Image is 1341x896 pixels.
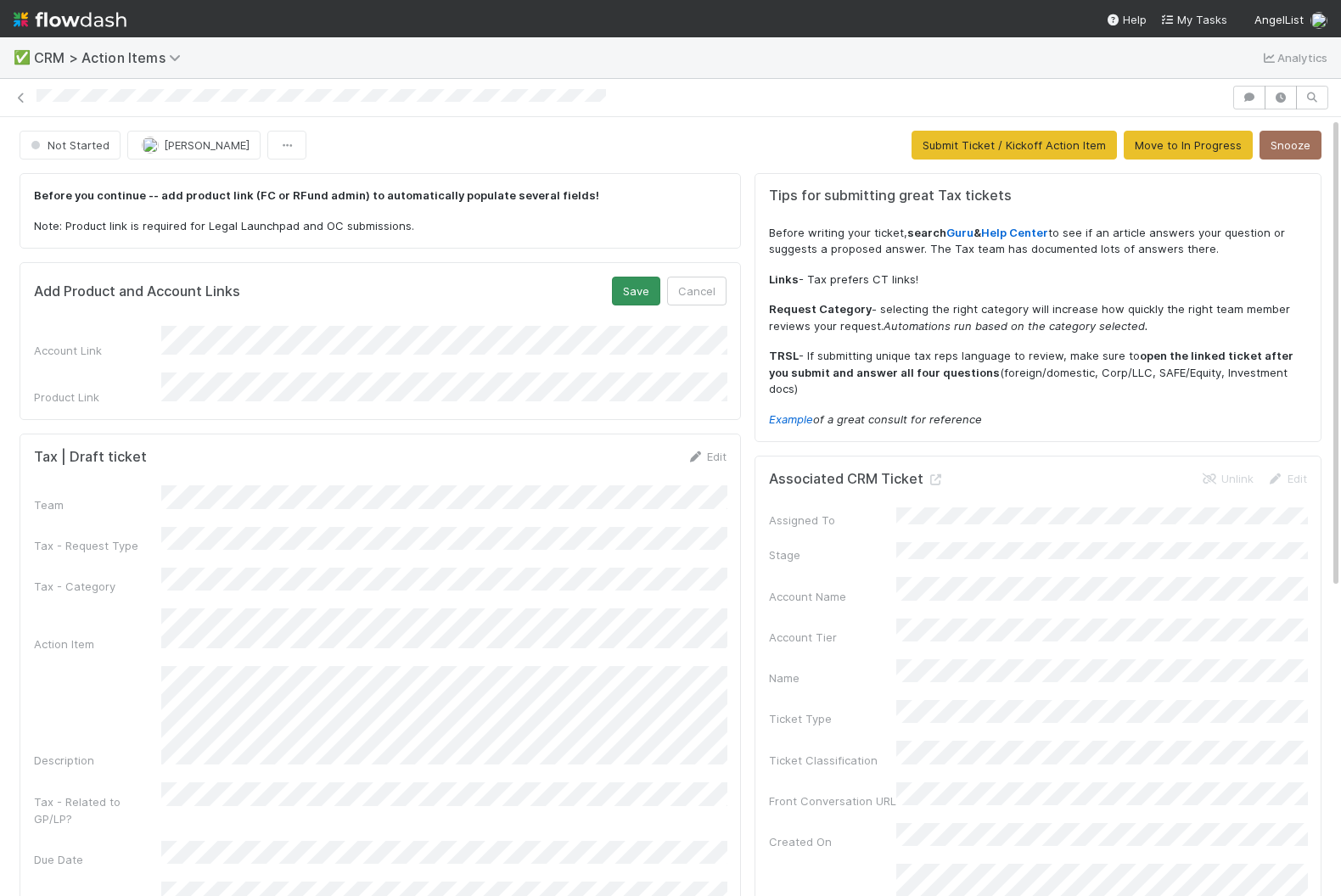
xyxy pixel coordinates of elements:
[34,636,161,652] div: Action Item
[34,49,189,66] span: CRM > Action Items
[769,349,799,362] strong: TRSL
[769,833,896,850] div: Created On
[1260,48,1327,68] a: Analytics
[769,188,1307,204] h5: Tips for submitting great Tax tickets
[164,138,250,152] span: [PERSON_NAME]
[14,50,31,64] span: ✅
[687,450,727,463] a: Edit
[34,188,599,202] strong: Before you continue -- add product link (FC or RFund admin) to automatically populate several fie...
[912,131,1117,160] button: Submit Ticket / Kickoff Action Item
[1160,11,1227,28] a: My Tasks
[769,272,799,286] strong: Links
[127,131,261,160] button: [PERSON_NAME]
[34,496,161,513] div: Team
[34,578,161,595] div: Tax - Category
[1124,131,1253,160] button: Move to In Progress
[34,283,240,300] h5: Add Product and Account Links
[667,277,727,305] button: Cancel
[20,131,121,160] button: Not Started
[981,226,1048,239] a: Help Center
[769,301,1307,334] p: - selecting the right category will increase how quickly the right team member reviews your request.
[884,319,1148,333] em: Automations run based on the category selected.
[34,793,161,827] div: Tax - Related to GP/LP?
[769,348,1307,398] p: - If submitting unique tax reps language to review, make sure to (foreign/domestic, Corp/LLC, SAF...
[769,272,1307,288] p: - Tax prefers CT links!
[1310,12,1327,29] img: avatar_eed832e9-978b-43e4-b51e-96e46fa5184b.png
[769,302,872,316] strong: Request Category
[27,138,109,152] span: Not Started
[907,226,1048,239] strong: search &
[769,412,813,426] a: Example
[34,389,161,406] div: Product Link
[769,669,896,686] div: Name
[34,752,161,769] div: Description
[769,349,1293,379] strong: open the linked ticket after you submit and answer all four questions
[14,5,126,34] img: logo-inverted-e16ddd16eac7371096b0.svg
[769,512,896,529] div: Assigned To
[1106,11,1147,28] div: Help
[769,710,896,727] div: Ticket Type
[34,342,161,359] div: Account Link
[34,449,147,466] h5: Tax | Draft ticket
[769,588,896,605] div: Account Name
[1267,472,1307,485] a: Edit
[1201,472,1254,485] a: Unlink
[1260,131,1321,160] button: Snooze
[769,471,944,488] h5: Associated CRM Ticket
[769,792,896,809] div: Front Conversation URL
[34,851,161,868] div: Due Date
[946,226,973,239] a: Guru
[34,537,161,554] div: Tax - Request Type
[769,629,896,646] div: Account Tier
[34,218,727,235] p: Note: Product link is required for Legal Launchpad and OC submissions.
[769,412,982,426] em: of a great consult for reference
[612,277,660,305] button: Save
[769,546,896,563] div: Stage
[142,137,159,154] img: avatar_eed832e9-978b-43e4-b51e-96e46fa5184b.png
[1160,13,1227,26] span: My Tasks
[769,225,1307,258] p: Before writing your ticket, to see if an article answers your question or suggests a proposed ans...
[1254,13,1304,26] span: AngelList
[769,752,896,769] div: Ticket Classification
